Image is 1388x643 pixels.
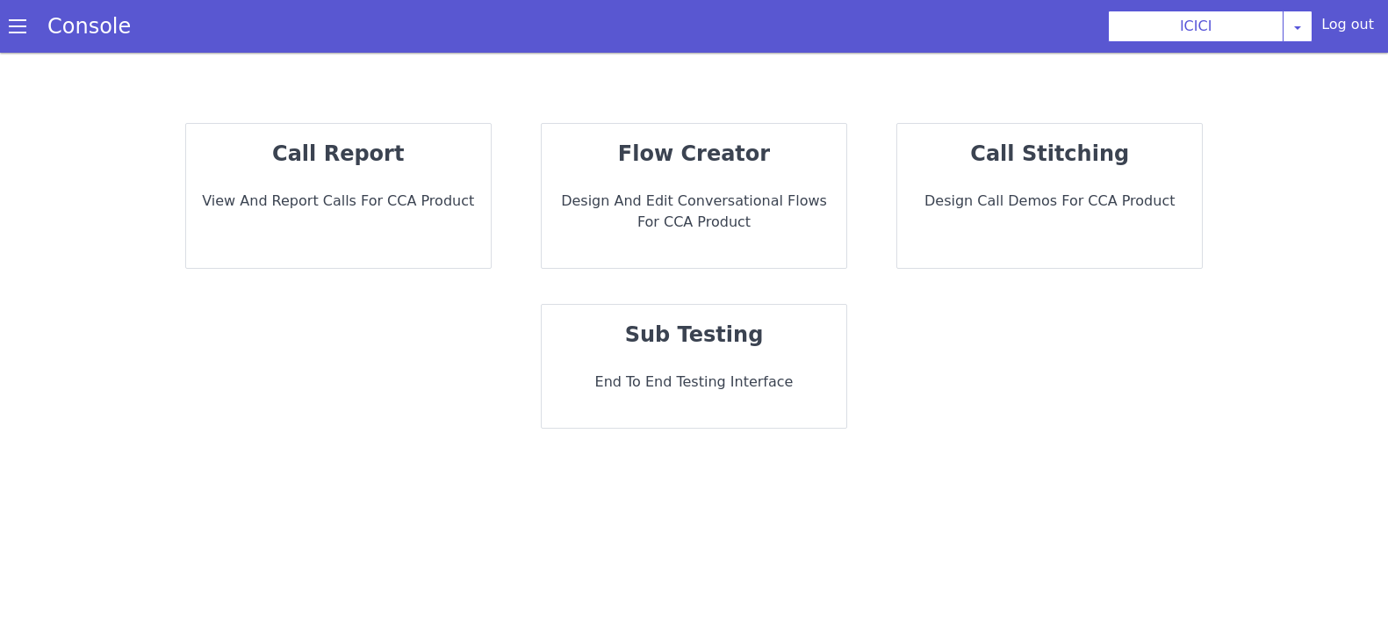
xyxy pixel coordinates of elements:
strong: sub testing [625,322,764,347]
a: Console [26,14,152,39]
p: End to End Testing Interface [556,372,832,393]
button: ICICI [1108,11,1284,42]
p: Design and Edit Conversational flows for CCA Product [556,191,832,233]
strong: call report [272,141,404,166]
p: Design call demos for CCA Product [911,191,1188,212]
div: Log out [1321,14,1374,42]
strong: flow creator [618,141,770,166]
p: View and report calls for CCA Product [200,191,477,212]
strong: call stitching [970,141,1129,166]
